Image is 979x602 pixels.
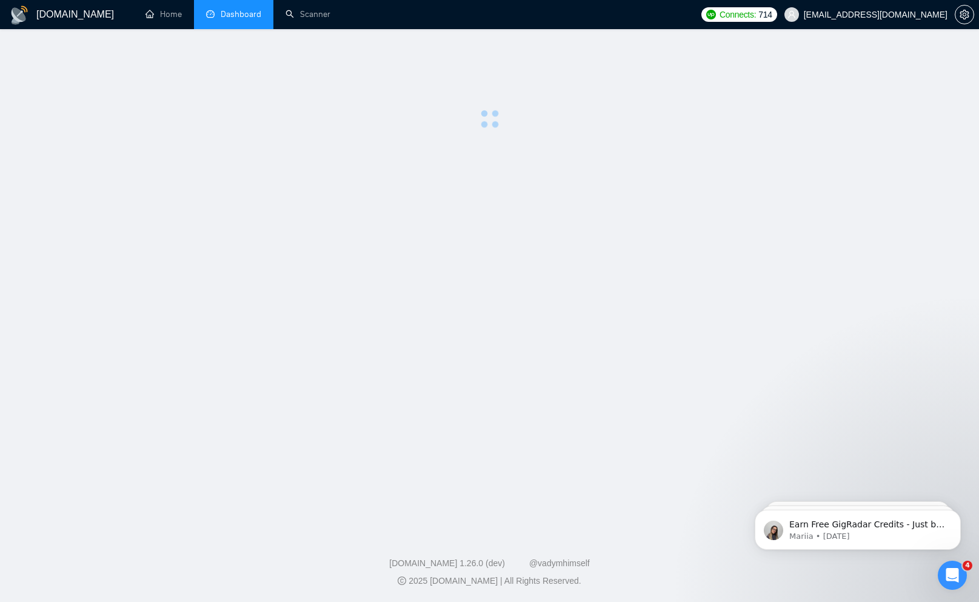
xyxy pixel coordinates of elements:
span: 4 [963,561,972,570]
iframe: Intercom notifications message [737,484,979,569]
a: @vadymhimself [529,558,590,568]
iframe: Intercom live chat [938,561,967,590]
a: [DOMAIN_NAME] 1.26.0 (dev) [389,558,505,568]
img: upwork-logo.png [706,10,716,19]
span: copyright [398,577,406,585]
span: user [787,10,796,19]
a: setting [955,10,974,19]
div: 2025 [DOMAIN_NAME] | All Rights Reserved. [10,575,969,587]
a: searchScanner [286,9,330,19]
img: logo [10,5,29,25]
span: 714 [758,8,772,21]
span: setting [955,10,974,19]
span: Dashboard [221,9,261,19]
span: Connects: [720,8,756,21]
span: dashboard [206,10,215,18]
a: homeHome [145,9,182,19]
button: setting [955,5,974,24]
